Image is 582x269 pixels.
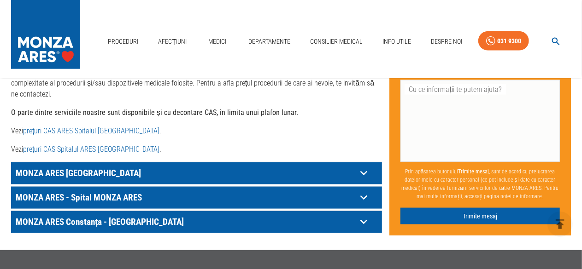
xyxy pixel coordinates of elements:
div: MONZA ARES Constanța - [GEOGRAPHIC_DATA] [11,211,382,233]
strong: O parte dintre serviciile noastre sunt disponibile și cu decontare CAS, în limita unui plafon lunar. [11,108,298,117]
a: Departamente [245,32,294,51]
a: 031 9300 [478,31,529,51]
a: Proceduri [105,32,142,51]
a: prețuri CAS Spitalul ARES [GEOGRAPHIC_DATA] [23,145,159,154]
a: Despre Noi [427,32,466,51]
a: Consilier Medical [306,32,366,51]
p: MONZA ARES [GEOGRAPHIC_DATA] [13,166,357,180]
button: delete [547,212,573,237]
button: Trimite mesaj [400,207,560,224]
p: Prin apăsarea butonului , sunt de acord cu prelucrarea datelor mele cu caracter personal (ce pot ... [400,163,560,204]
a: Info Utile [379,32,415,51]
div: MONZA ARES [GEOGRAPHIC_DATA] [11,162,382,184]
p: MONZA ARES - Spital MONZA ARES [13,190,357,205]
p: MONZA ARES Constanța - [GEOGRAPHIC_DATA] [13,215,357,229]
p: Vezi . [11,126,382,137]
p: Vezi . [11,144,382,155]
p: Valorile afișate reprezintă tarifele standard. Acestea pot suferi modificări incluzând, dar fără ... [11,67,382,100]
b: Trimite mesaj [459,168,489,174]
a: Afecțiuni [155,32,191,51]
div: MONZA ARES - Spital MONZA ARES [11,187,382,209]
a: prețuri CAS ARES Spitalul [GEOGRAPHIC_DATA] [23,126,159,135]
div: 031 9300 [497,35,521,47]
a: Medici [203,32,232,51]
